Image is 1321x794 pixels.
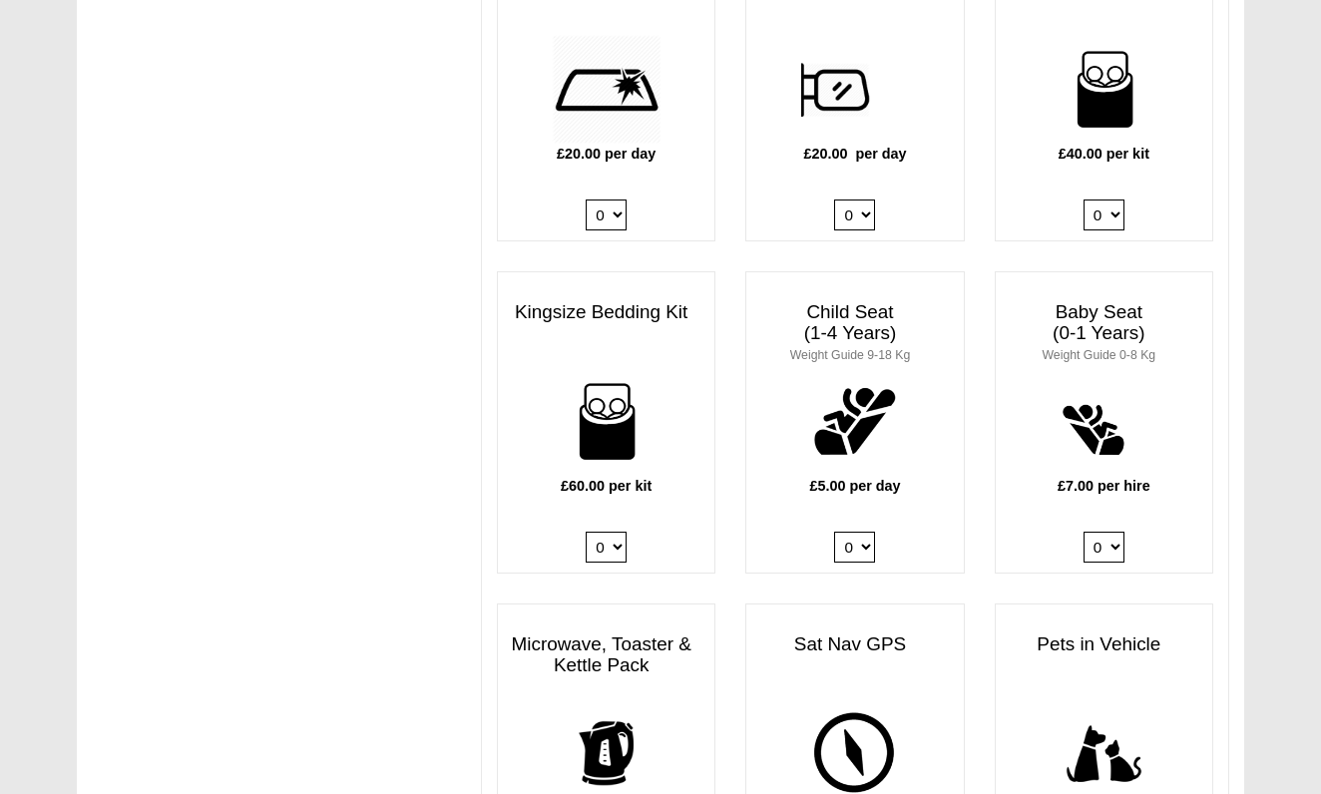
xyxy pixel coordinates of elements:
b: £5.00 per day [809,478,900,494]
h3: Baby Seat (0-1 Years) [996,292,1212,374]
b: £60.00 per kit [561,478,652,494]
img: baby.png [1050,367,1158,476]
img: windscreen.png [552,35,660,144]
h3: Microwave, Toaster & Kettle Pack [498,624,714,686]
small: Weight Guide 0-8 Kg [1043,348,1156,362]
b: £7.00 per hire [1058,478,1150,494]
img: wing.png [801,35,910,144]
small: Weight Guide 9-18 Kg [790,348,910,362]
img: bedding-for-two.png [552,367,660,476]
h3: Child Seat (1-4 Years) [746,292,963,374]
img: bedding-for-two.png [1050,35,1158,144]
h3: Sat Nav GPS [746,624,963,665]
b: £20.00 per day [557,146,656,162]
b: £40.00 per kit [1059,146,1149,162]
img: child.png [801,367,910,476]
b: £20.00 per day [803,146,906,162]
h3: Kingsize Bedding Kit [498,292,714,333]
h3: Pets in Vehicle [996,624,1212,665]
